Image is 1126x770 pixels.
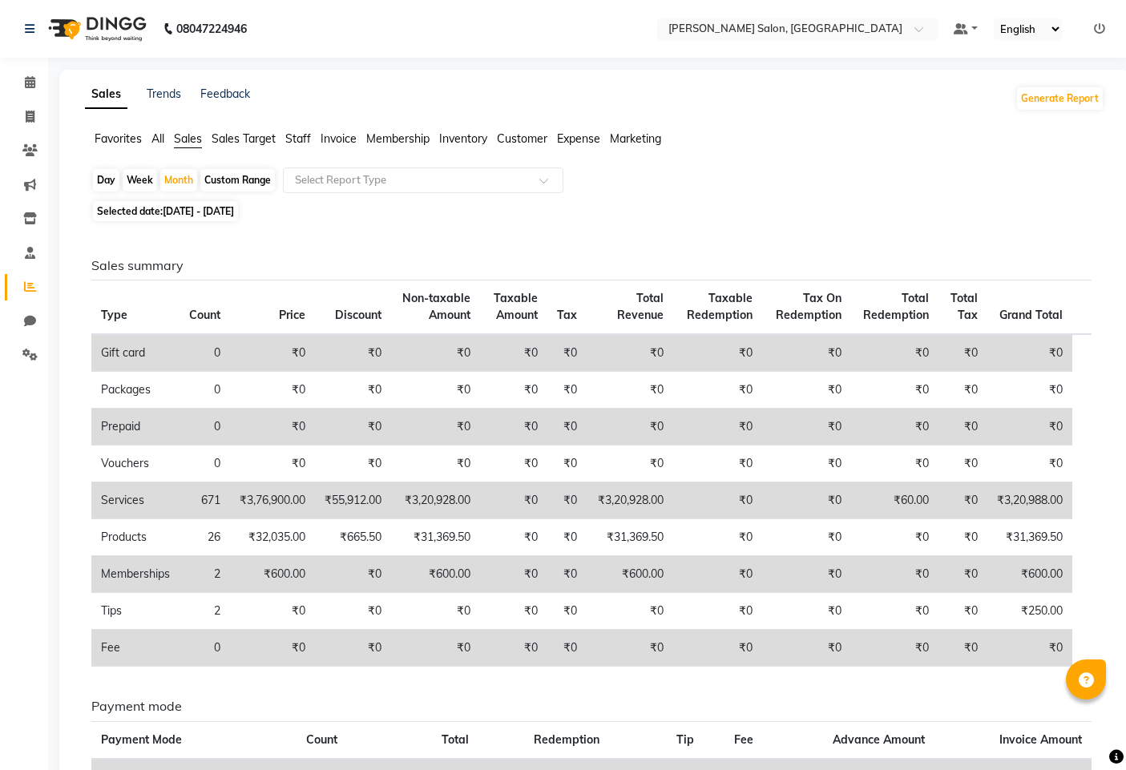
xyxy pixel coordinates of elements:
[762,556,851,593] td: ₹0
[391,556,480,593] td: ₹600.00
[938,556,987,593] td: ₹0
[391,482,480,519] td: ₹3,20,928.00
[987,372,1072,409] td: ₹0
[212,131,276,146] span: Sales Target
[673,445,762,482] td: ₹0
[180,334,230,372] td: 0
[189,308,220,322] span: Count
[230,593,315,630] td: ₹0
[587,409,672,445] td: ₹0
[391,409,480,445] td: ₹0
[366,131,430,146] span: Membership
[180,556,230,593] td: 2
[938,630,987,667] td: ₹0
[480,372,547,409] td: ₹0
[180,445,230,482] td: 0
[480,445,547,482] td: ₹0
[1059,706,1110,754] iframe: chat widget
[938,482,987,519] td: ₹0
[547,556,587,593] td: ₹0
[439,131,487,146] span: Inventory
[950,291,978,322] span: Total Tax
[480,409,547,445] td: ₹0
[200,169,275,191] div: Custom Range
[762,372,851,409] td: ₹0
[673,593,762,630] td: ₹0
[557,308,577,322] span: Tax
[534,732,599,747] span: Redemption
[851,334,938,372] td: ₹0
[279,308,305,322] span: Price
[587,334,672,372] td: ₹0
[851,372,938,409] td: ₹0
[391,593,480,630] td: ₹0
[734,732,753,747] span: Fee
[673,482,762,519] td: ₹0
[180,593,230,630] td: 2
[402,291,470,322] span: Non-taxable Amount
[315,519,391,556] td: ₹665.50
[163,205,234,217] span: [DATE] - [DATE]
[762,445,851,482] td: ₹0
[547,593,587,630] td: ₹0
[101,732,182,747] span: Payment Mode
[938,519,987,556] td: ₹0
[91,372,180,409] td: Packages
[230,630,315,667] td: ₹0
[1017,87,1103,110] button: Generate Report
[557,131,600,146] span: Expense
[762,630,851,667] td: ₹0
[776,291,841,322] span: Tax On Redemption
[180,372,230,409] td: 0
[547,482,587,519] td: ₹0
[547,334,587,372] td: ₹0
[480,556,547,593] td: ₹0
[230,445,315,482] td: ₹0
[101,308,127,322] span: Type
[547,409,587,445] td: ₹0
[938,409,987,445] td: ₹0
[547,445,587,482] td: ₹0
[762,593,851,630] td: ₹0
[91,409,180,445] td: Prepaid
[147,87,181,101] a: Trends
[851,556,938,593] td: ₹0
[91,699,1092,714] h6: Payment mode
[987,630,1072,667] td: ₹0
[91,482,180,519] td: Services
[587,372,672,409] td: ₹0
[587,519,672,556] td: ₹31,369.50
[673,372,762,409] td: ₹0
[93,201,238,221] span: Selected date:
[230,409,315,445] td: ₹0
[762,519,851,556] td: ₹0
[987,334,1072,372] td: ₹0
[95,131,142,146] span: Favorites
[315,372,391,409] td: ₹0
[91,334,180,372] td: Gift card
[617,291,664,322] span: Total Revenue
[480,519,547,556] td: ₹0
[851,593,938,630] td: ₹0
[91,445,180,482] td: Vouchers
[480,630,547,667] td: ₹0
[315,593,391,630] td: ₹0
[833,732,925,747] span: Advance Amount
[673,630,762,667] td: ₹0
[91,258,1092,273] h6: Sales summary
[987,593,1072,630] td: ₹250.00
[762,482,851,519] td: ₹0
[391,630,480,667] td: ₹0
[987,556,1072,593] td: ₹600.00
[174,131,202,146] span: Sales
[587,630,672,667] td: ₹0
[762,409,851,445] td: ₹0
[85,80,127,109] a: Sales
[315,334,391,372] td: ₹0
[230,519,315,556] td: ₹32,035.00
[391,334,480,372] td: ₹0
[587,445,672,482] td: ₹0
[547,372,587,409] td: ₹0
[180,409,230,445] td: 0
[91,556,180,593] td: Memberships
